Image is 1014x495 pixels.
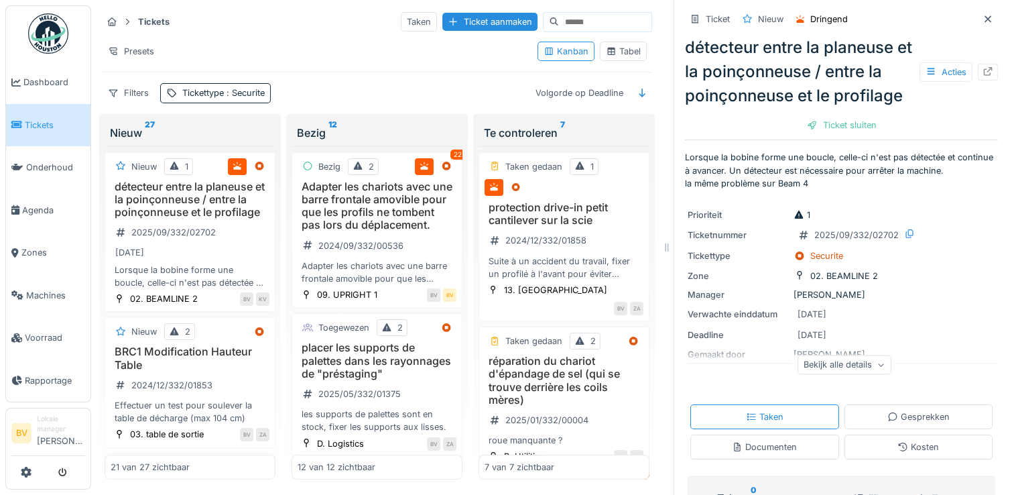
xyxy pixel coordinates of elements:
div: Ticketnummer [688,229,788,241]
div: Suite à un accident du travail, fixer un profilé à l'avant pour éviter d'enfoncer le Gerbeur dans... [485,255,643,280]
div: 2 [590,335,596,347]
div: Effectuer un test pour soulever la table de décharge (max 104 cm) [111,399,269,425]
div: Taken gedaan [505,335,562,347]
div: Ticket [706,13,730,25]
a: Zones [6,231,90,274]
div: D. Logistics [317,437,364,450]
div: BV [443,288,456,302]
div: Presets [102,42,160,61]
div: détecteur entre la planeuse et la poinçonneuse / entre la poinçonneuse et le profilage [685,36,998,108]
div: Te controleren [484,125,644,141]
div: BV [427,437,440,451]
div: ZA [630,450,643,463]
div: 7 van 7 zichtbaar [485,461,554,474]
div: 2025/09/332/02702 [131,226,216,239]
sup: 27 [145,125,155,141]
div: 03. table de sortie [130,428,204,441]
h3: placer les supports de palettes dans les rayonnages de "préstaging" [298,341,456,380]
div: Verwachte einddatum [688,308,788,321]
div: 2024/12/332/01853 [131,379,212,392]
li: [PERSON_NAME] [37,414,85,453]
div: 12 van 12 zichtbaar [298,461,375,474]
div: Lorsque la bobine forme une boucle, celle-ci n'est pas détectée et continue à avancer. Un détecte... [111,264,269,289]
span: Rapportage [25,374,85,387]
h3: détecteur entre la planeuse et la poinçonneuse / entre la poinçonneuse et le profilage [111,180,269,219]
div: Toegewezen [318,321,369,334]
div: Gesprekken [887,410,950,423]
div: 22 [450,150,465,160]
div: 13. [GEOGRAPHIC_DATA] [504,284,607,296]
sup: 7 [560,125,565,141]
div: BV [427,288,440,302]
div: BV [240,428,253,441]
div: Zone [688,270,788,282]
div: Nieuw [758,13,783,25]
div: Nieuw [110,125,270,141]
h3: protection drive-in petit cantilever sur la scie [485,201,643,227]
span: Machines [26,289,85,302]
div: Prioriteit [688,209,788,221]
div: Tickettype [182,87,265,99]
a: Machines [6,274,90,317]
div: 2024/09/332/00536 [318,239,403,252]
a: Dashboard [6,61,90,104]
div: ZA [256,428,269,441]
strong: Tickets [133,15,175,28]
span: Voorraad [25,331,85,344]
span: Tickets [25,119,85,131]
div: Ticket sluiten [802,116,882,134]
div: 1 [185,160,188,173]
h3: réparation du chariot d'épandage de sel (qui se trouve derrière les coils mères) [485,355,643,406]
div: Ticket aanmaken [442,13,537,31]
h3: BRC1 Modification Hauteur Table [111,345,269,371]
span: Agenda [22,204,85,217]
a: Tickets [6,104,90,147]
div: [DATE] [115,246,144,259]
div: Nieuw [131,325,157,338]
div: [DATE] [798,329,826,341]
a: BV Lokale manager[PERSON_NAME] [11,414,85,456]
div: 02. BEAMLINE 2 [130,292,198,305]
div: Taken [401,12,437,32]
div: [PERSON_NAME] [688,288,995,301]
div: Lokale manager [37,414,85,435]
h3: Adapter les chariots avec une barre frontale amovible pour que les profils ne tombent pas lors du... [298,180,456,232]
div: ZA [630,302,643,315]
div: B. Utilities [504,450,544,463]
li: BV [11,423,31,443]
div: Dringend [810,13,848,25]
div: 2 [369,160,374,173]
span: Onderhoud [26,161,85,174]
span: : Securite [224,88,265,98]
a: Rapportage [6,360,90,402]
div: 2024/12/332/01858 [505,234,586,247]
div: Tickettype [688,250,788,262]
div: 2 [397,321,403,334]
div: [DATE] [798,308,826,321]
div: roue manquante ? [485,434,643,447]
sup: 12 [328,125,337,141]
div: Tabel [606,45,641,58]
div: 09. UPRIGHT 1 [317,288,377,301]
div: Volgorde op Deadline [529,83,629,103]
div: Nieuw [131,160,157,173]
div: Taken [746,410,783,423]
a: Onderhoud [6,146,90,189]
div: 2025/09/332/02702 [814,229,899,241]
a: Voorraad [6,317,90,360]
div: 2025/05/332/01375 [318,388,401,400]
div: Kanban [544,45,588,58]
div: BV [614,302,627,315]
div: Deadline [688,329,788,341]
span: Zones [21,246,85,259]
div: Manager [688,288,788,301]
span: Dashboard [23,76,85,89]
div: 21 van 27 zichtbaar [111,461,190,474]
div: BV [240,292,253,306]
p: Lorsque la bobine forme une boucle, celle-ci n'est pas détectée et continue à avancer. Un détecte... [685,151,998,190]
div: Adapter les chariots avec une barre frontale amovible pour que les profils ne tombent pas lors du... [298,260,456,285]
div: Filters [102,83,155,103]
div: 1 [794,209,810,221]
div: 2 [185,325,190,338]
div: 1 [590,160,594,173]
